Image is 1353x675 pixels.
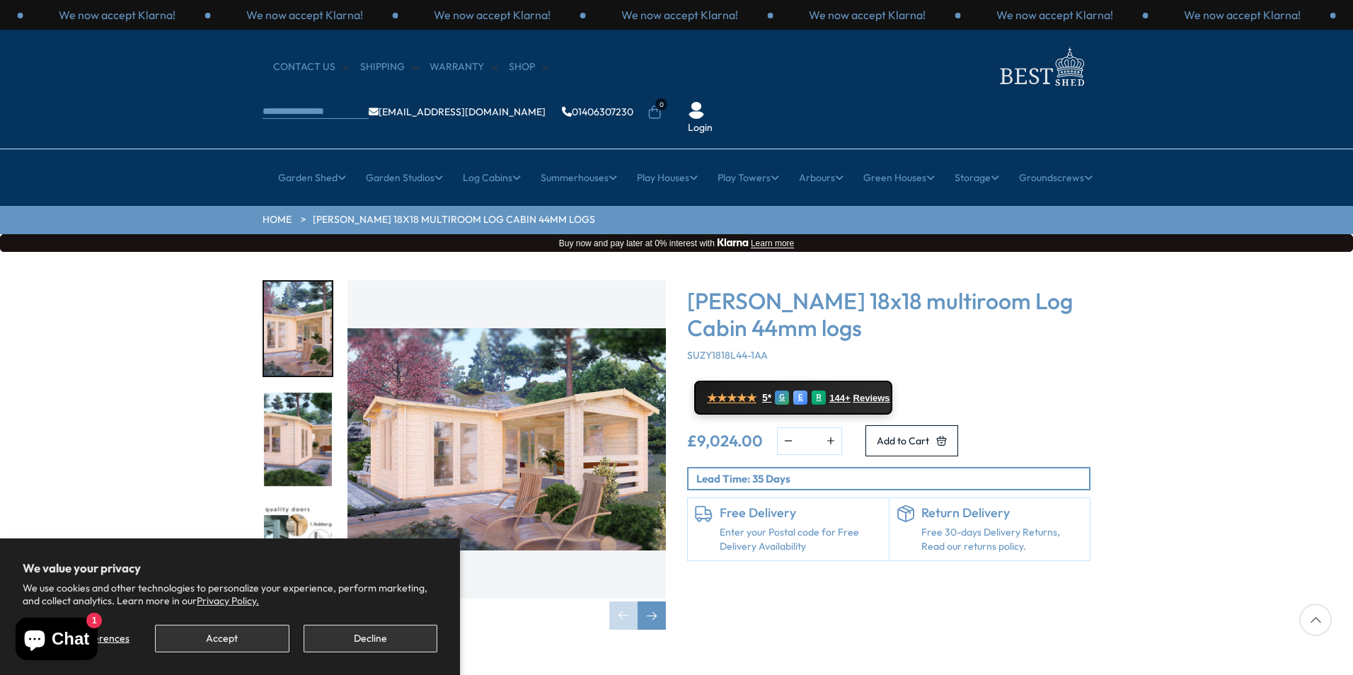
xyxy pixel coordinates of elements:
a: [EMAIL_ADDRESS][DOMAIN_NAME] [369,107,546,117]
span: SUZY1818L44-1AA [687,349,768,362]
div: 3 / 3 [23,7,211,23]
a: CONTACT US [273,60,350,74]
div: 2 / 3 [398,7,586,23]
a: 01406307230 [562,107,633,117]
div: R [812,391,826,405]
button: Add to Cart [865,425,958,456]
a: Green Houses [863,160,935,195]
div: E [793,391,807,405]
h6: Return Delivery [921,505,1083,521]
span: 0 [655,98,667,110]
p: We now accept Klarna! [59,7,175,23]
h6: Free Delivery [720,505,882,521]
a: Garden Shed [278,160,346,195]
a: Storage [955,160,999,195]
a: Garden Studios [366,160,443,195]
a: Log Cabins [463,160,521,195]
div: 1 / 7 [263,280,333,377]
a: Enter your Postal code for Free Delivery Availability [720,526,882,553]
img: User Icon [688,102,705,119]
span: Reviews [853,393,890,404]
a: Shop [509,60,549,74]
p: We now accept Klarna! [246,7,363,23]
div: 1 / 3 [211,7,398,23]
h3: [PERSON_NAME] 18x18 multiroom Log Cabin 44mm logs [687,287,1090,342]
inbox-online-store-chat: Shopify online store chat [11,618,102,664]
p: We now accept Klarna! [1184,7,1301,23]
p: We now accept Klarna! [434,7,551,23]
div: Next slide [638,601,666,630]
div: 3 / 3 [586,7,773,23]
p: We use cookies and other technologies to personalize your experience, perform marketing, and coll... [23,582,437,607]
div: Previous slide [609,601,638,630]
span: 144+ [829,393,850,404]
a: Privacy Policy. [197,594,259,607]
a: Arbours [799,160,844,195]
p: Free 30-days Delivery Returns, Read our returns policy. [921,526,1083,553]
a: Summerhouses [541,160,617,195]
a: Play Houses [637,160,698,195]
div: 1 / 3 [773,7,961,23]
div: 2 / 7 [263,391,333,488]
div: 3 / 3 [1148,7,1336,23]
p: We now accept Klarna! [996,7,1113,23]
a: Play Towers [718,160,779,195]
img: Premiumqualitydoors_3_f0c32a75-f7e9-4cfe-976d-db3d5c21df21_200x200.jpg [264,503,332,597]
span: Add to Cart [877,436,929,446]
span: ★★★★★ [707,391,756,405]
ins: £9,024.00 [687,433,763,449]
div: G [775,391,789,405]
h2: We value your privacy [23,561,437,575]
a: Shipping [360,60,419,74]
img: Shire Suzy 18x18 multiroom Log Cabin 44mm logs - Best Shed [347,280,666,599]
img: Suzy3_2x6-2_5S31896-2_64732b6d-1a30-4d9b-a8b3-4f3a95d206a5_200x200.jpg [264,393,332,487]
a: Groundscrews [1019,160,1093,195]
img: logo [991,44,1090,90]
a: Login [688,121,713,135]
p: We now accept Klarna! [809,7,926,23]
div: 1 / 7 [347,280,666,630]
a: ★★★★★ 5* G E R 144+ Reviews [694,381,892,415]
a: HOME [263,213,292,227]
button: Decline [304,625,437,652]
button: Accept [155,625,289,652]
img: Suzy3_2x6-2_5S31896-1_f0f3b787-e36b-4efa-959a-148785adcb0b_200x200.jpg [264,282,332,376]
div: 2 / 3 [961,7,1148,23]
a: [PERSON_NAME] 18x18 multiroom Log Cabin 44mm logs [313,213,595,227]
p: We now accept Klarna! [621,7,738,23]
p: Lead Time: 35 Days [696,471,1089,486]
div: 3 / 7 [263,502,333,599]
a: Warranty [430,60,498,74]
a: 0 [647,105,662,120]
